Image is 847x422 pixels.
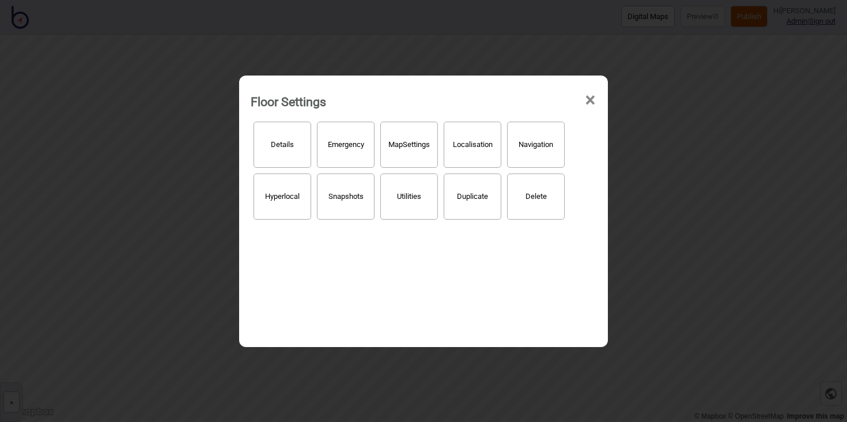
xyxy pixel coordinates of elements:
[317,122,375,168] button: Emergency
[254,122,311,168] button: Details
[251,89,326,114] div: Floor Settings
[444,122,501,168] button: Localisation
[584,81,596,119] span: ×
[444,174,501,220] button: Duplicate
[254,174,311,220] button: Hyperlocal
[380,122,438,168] button: MapSettings
[507,174,565,220] button: Delete
[317,174,375,220] button: Snapshots
[380,174,438,220] button: Utilities
[507,122,565,168] button: Navigation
